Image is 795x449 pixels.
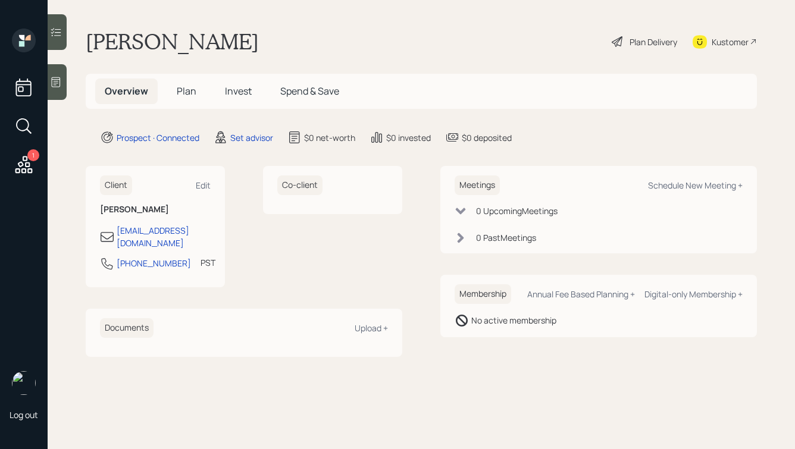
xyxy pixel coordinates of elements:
[712,36,749,48] div: Kustomer
[225,84,252,98] span: Invest
[644,288,743,300] div: Digital-only Membership +
[100,318,154,338] h6: Documents
[196,180,211,191] div: Edit
[386,131,431,144] div: $0 invested
[527,288,635,300] div: Annual Fee Based Planning +
[100,175,132,195] h6: Client
[10,409,38,420] div: Log out
[201,256,215,269] div: PST
[277,175,323,195] h6: Co-client
[12,371,36,395] img: hunter_neumayer.jpg
[455,175,500,195] h6: Meetings
[117,224,211,249] div: [EMAIL_ADDRESS][DOMAIN_NAME]
[177,84,196,98] span: Plan
[304,131,355,144] div: $0 net-worth
[117,131,199,144] div: Prospect · Connected
[630,36,677,48] div: Plan Delivery
[476,205,558,217] div: 0 Upcoming Meeting s
[27,149,39,161] div: 1
[471,314,556,326] div: No active membership
[117,257,191,269] div: [PHONE_NUMBER]
[100,205,211,215] h6: [PERSON_NAME]
[230,131,273,144] div: Set advisor
[355,322,388,334] div: Upload +
[105,84,148,98] span: Overview
[280,84,339,98] span: Spend & Save
[648,180,743,191] div: Schedule New Meeting +
[455,284,511,304] h6: Membership
[462,131,512,144] div: $0 deposited
[476,231,536,244] div: 0 Past Meeting s
[86,29,259,55] h1: [PERSON_NAME]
